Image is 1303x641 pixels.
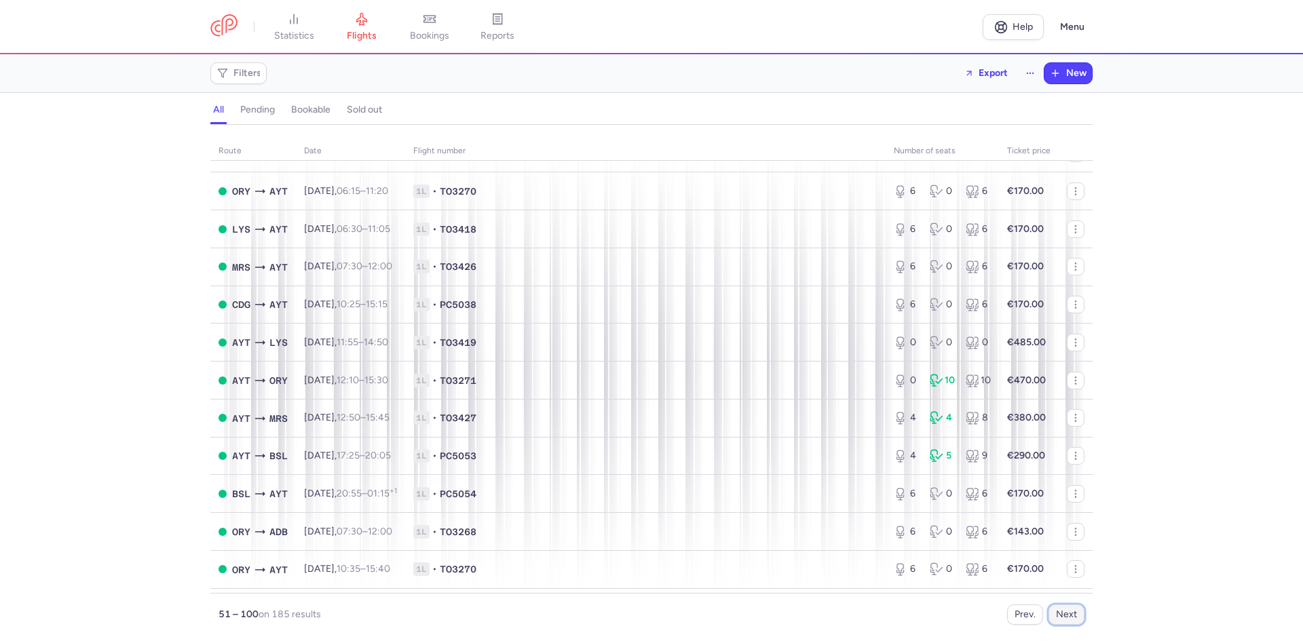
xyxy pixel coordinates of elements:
[966,222,991,236] div: 6
[432,336,437,349] span: •
[410,30,449,42] span: bookings
[440,525,476,539] span: TO3268
[894,562,919,576] div: 6
[930,184,955,198] div: 0
[366,185,388,197] time: 11:20
[304,488,397,499] span: [DATE],
[464,12,531,42] a: reports
[930,525,955,539] div: 0
[432,260,437,273] span: •
[966,184,991,198] div: 6
[232,260,250,275] span: Marseille Provence Airport, Marseille, France
[480,30,514,42] span: reports
[432,298,437,311] span: •
[930,222,955,236] div: 0
[966,411,991,425] div: 8
[894,487,919,501] div: 6
[337,223,390,235] span: –
[413,260,430,273] span: 1L
[1007,526,1044,537] strong: €143.00
[413,336,430,349] span: 1L
[269,486,288,501] span: Antalya, Antalya, Turkey
[1049,604,1084,625] button: Next
[304,450,391,461] span: [DATE],
[328,12,396,42] a: flights
[440,562,476,576] span: TO3270
[1013,22,1033,32] span: Help
[894,298,919,311] div: 6
[966,374,991,387] div: 10
[337,450,391,461] span: –
[304,412,390,423] span: [DATE],
[930,260,955,273] div: 0
[966,562,991,576] div: 6
[232,335,250,350] span: Antalya, Antalya, Turkey
[413,222,430,236] span: 1L
[368,526,392,537] time: 12:00
[269,524,288,539] span: Adnan Menderes Airport, İzmir, Turkey
[304,563,390,575] span: [DATE],
[337,526,392,537] span: –
[432,562,437,576] span: •
[210,14,238,39] a: CitizenPlane red outlined logo
[1007,260,1044,272] strong: €170.00
[440,487,476,501] span: PC5054
[337,412,390,423] span: –
[269,184,288,199] span: AYT
[966,449,991,463] div: 9
[405,141,886,161] th: Flight number
[894,449,919,463] div: 4
[432,449,437,463] span: •
[304,374,388,386] span: [DATE],
[364,374,388,386] time: 15:30
[440,411,476,425] span: TO3427
[337,298,360,310] time: 10:25
[337,185,388,197] span: –
[1007,336,1046,348] strong: €485.00
[1007,450,1045,461] strong: €290.00
[894,374,919,387] div: 0
[364,336,388,348] time: 14:50
[999,141,1059,161] th: Ticket price
[413,487,430,501] span: 1L
[432,487,437,501] span: •
[337,488,397,499] span: –
[1007,412,1046,423] strong: €380.00
[894,260,919,273] div: 6
[337,563,360,575] time: 10:35
[304,336,388,348] span: [DATE],
[930,298,955,311] div: 0
[894,411,919,425] div: 4
[291,104,331,116] h4: bookable
[304,185,388,197] span: [DATE],
[432,184,437,198] span: •
[413,449,430,463] span: 1L
[366,298,388,310] time: 15:15
[440,449,476,463] span: PC5053
[1044,63,1092,83] button: New
[413,374,430,387] span: 1L
[337,374,359,386] time: 12:10
[413,411,430,425] span: 1L
[366,563,390,575] time: 15:40
[894,184,919,198] div: 6
[894,525,919,539] div: 6
[930,411,955,425] div: 4
[894,222,919,236] div: 6
[365,450,391,461] time: 20:05
[1007,298,1044,310] strong: €170.00
[367,488,397,499] time: 01:15
[930,449,955,463] div: 5
[337,185,360,197] time: 06:15
[886,141,999,161] th: number of seats
[347,104,382,116] h4: sold out
[1007,223,1044,235] strong: €170.00
[440,260,476,273] span: TO3426
[966,298,991,311] div: 6
[930,336,955,349] div: 0
[337,526,362,537] time: 07:30
[232,222,250,237] span: St-Exupéry, Lyon, France
[347,30,377,42] span: flights
[296,141,405,161] th: date
[440,222,476,236] span: TO3418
